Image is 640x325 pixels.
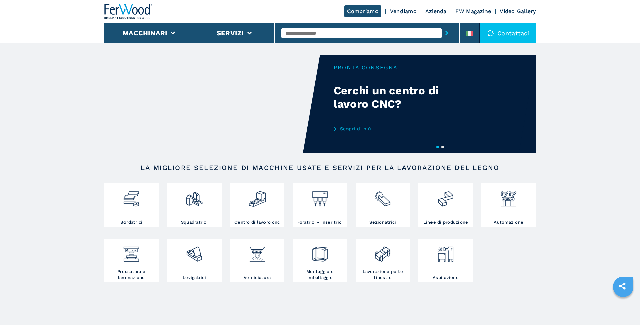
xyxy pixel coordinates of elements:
[185,240,203,263] img: levigatrici_2.png
[344,5,381,17] a: Compriamo
[334,126,466,131] a: Scopri di più
[374,240,392,263] img: lavorazione_porte_finestre_2.png
[433,275,459,281] h3: Aspirazione
[356,183,410,227] a: Sezionatrici
[293,183,347,227] a: Foratrici - inseritrici
[611,295,635,320] iframe: Chat
[455,8,491,15] a: FW Magazine
[311,240,329,263] img: montaggio_imballaggio_2.png
[167,239,222,282] a: Levigatrici
[500,8,536,15] a: Video Gallery
[494,219,523,225] h3: Automazione
[297,219,343,225] h3: Foratrici - inseritrici
[248,240,266,263] img: verniciatura_1.png
[122,29,167,37] button: Macchinari
[122,240,140,263] img: pressa-strettoia.png
[356,239,410,282] a: Lavorazione porte finestre
[185,185,203,208] img: squadratrici_2.png
[425,8,447,15] a: Azienda
[487,30,494,36] img: Contattaci
[369,219,396,225] h3: Sezionatrici
[357,269,409,281] h3: Lavorazione porte finestre
[104,4,153,19] img: Ferwood
[390,8,417,15] a: Vendiamo
[234,219,280,225] h3: Centro di lavoro cnc
[293,239,347,282] a: Montaggio e imballaggio
[423,219,468,225] h3: Linee di produzione
[248,185,266,208] img: centro_di_lavoro_cnc_2.png
[244,275,271,281] h3: Verniciatura
[122,185,140,208] img: bordatrici_1.png
[104,183,159,227] a: Bordatrici
[481,183,536,227] a: Automazione
[104,239,159,282] a: Pressatura e laminazione
[230,183,284,227] a: Centro di lavoro cnc
[441,146,444,148] button: 2
[437,185,454,208] img: linee_di_produzione_2.png
[230,239,284,282] a: Verniciatura
[120,219,143,225] h3: Bordatrici
[442,25,452,41] button: submit-button
[418,183,473,227] a: Linee di produzione
[436,146,439,148] button: 1
[217,29,244,37] button: Servizi
[167,183,222,227] a: Squadratrici
[418,239,473,282] a: Aspirazione
[126,164,514,172] h2: LA MIGLIORE SELEZIONE DI MACCHINE USATE E SERVIZI PER LA LAVORAZIONE DEL LEGNO
[437,240,454,263] img: aspirazione_1.png
[104,55,320,153] video: Your browser does not support the video tag.
[480,23,536,43] div: Contattaci
[294,269,345,281] h3: Montaggio e imballaggio
[181,219,208,225] h3: Squadratrici
[183,275,206,281] h3: Levigatrici
[311,185,329,208] img: foratrici_inseritrici_2.png
[106,269,157,281] h3: Pressatura e laminazione
[500,185,518,208] img: automazione.png
[374,185,392,208] img: sezionatrici_2.png
[614,278,631,295] a: sharethis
